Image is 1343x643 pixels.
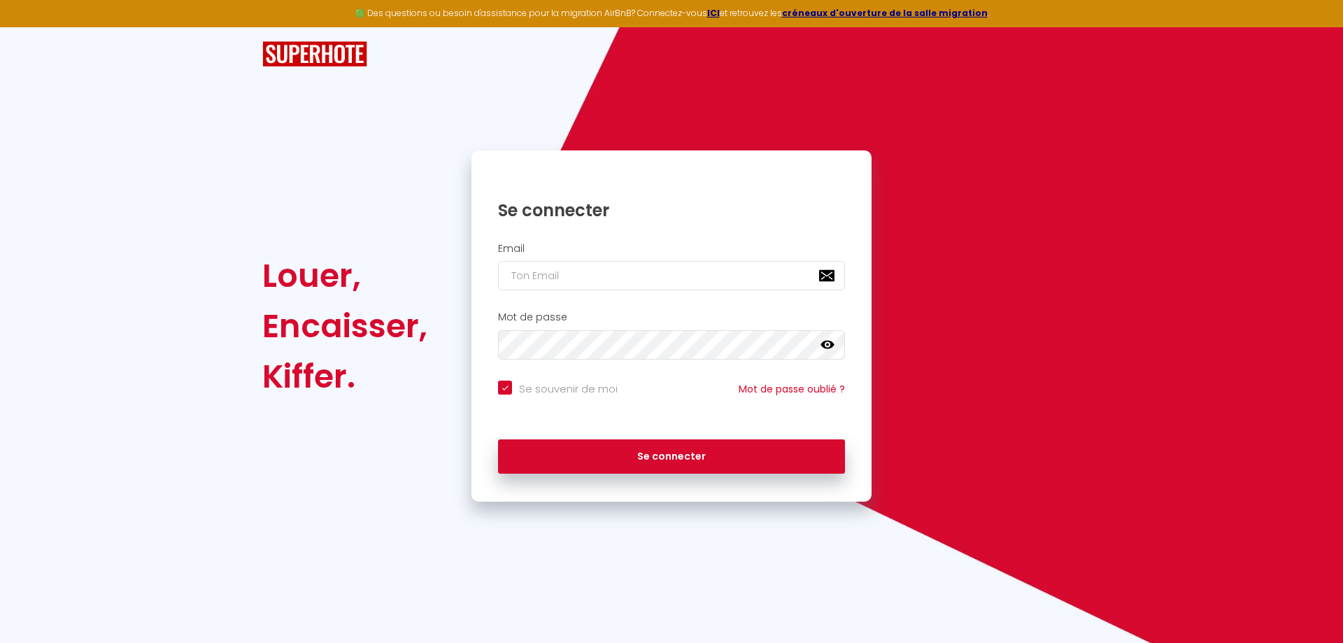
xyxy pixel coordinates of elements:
[498,199,845,221] h1: Se connecter
[498,261,845,290] input: Ton Email
[498,243,845,255] h2: Email
[782,7,988,19] a: créneaux d'ouverture de la salle migration
[498,311,845,323] h2: Mot de passe
[498,439,845,474] button: Se connecter
[262,351,427,402] div: Kiffer.
[262,250,427,301] div: Louer,
[707,7,720,19] a: ICI
[262,301,427,351] div: Encaisser,
[262,41,367,67] img: SuperHote logo
[739,382,845,396] a: Mot de passe oublié ?
[11,6,53,48] button: Ouvrir le widget de chat LiveChat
